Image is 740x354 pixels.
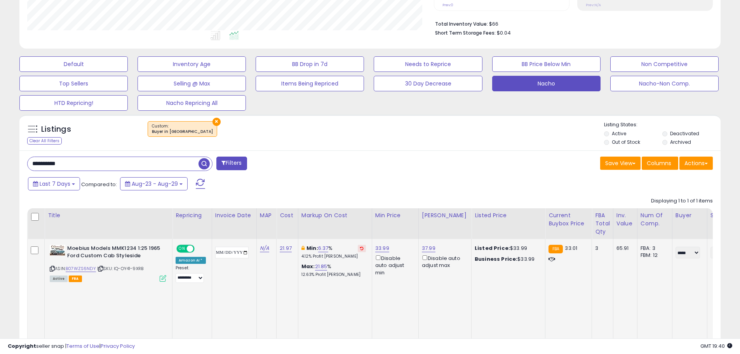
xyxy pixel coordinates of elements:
[492,56,601,72] button: BB Price Below Min
[301,263,366,277] div: %
[19,95,128,111] button: HTD Repricing!
[616,211,634,228] div: Inv. value
[69,276,82,282] span: FBA
[193,246,206,252] span: OFF
[612,139,640,145] label: Out of Stock
[132,180,178,188] span: Aug-23 - Aug-29
[610,76,719,91] button: Nacho-Non Comp.
[212,208,256,239] th: CSV column name: cust_attr_3_Invoice Date
[548,245,563,253] small: FBA
[19,56,128,72] button: Default
[177,246,187,252] span: ON
[672,208,707,239] th: CSV column name: cust_attr_1_Buyer
[212,118,221,126] button: ×
[422,211,468,220] div: [PERSON_NAME]
[435,19,707,28] li: $66
[301,272,366,277] p: 12.63% Profit [PERSON_NAME]
[298,208,372,239] th: The percentage added to the cost of goods (COGS) that forms the calculator for Min & Max prices.
[641,252,666,259] div: FBM: 12
[612,130,626,137] label: Active
[475,255,517,263] b: Business Price:
[374,76,482,91] button: 30 Day Decrease
[600,157,641,170] button: Save View
[475,245,539,252] div: $33.99
[595,245,607,252] div: 3
[374,56,482,72] button: Needs to Reprice
[595,211,610,236] div: FBA Total Qty
[50,245,65,256] img: 51HjYi0JvoL._SL40_.jpg
[586,3,601,7] small: Prev: N/A
[651,197,713,205] div: Displaying 1 to 1 of 1 items
[497,29,511,37] span: $0.04
[48,211,169,220] div: Title
[375,211,415,220] div: Min Price
[301,211,369,220] div: Markup on Cost
[492,76,601,91] button: Nacho
[435,21,488,27] b: Total Inventory Value:
[641,245,666,252] div: FBA: 3
[670,139,691,145] label: Archived
[8,342,36,350] strong: Copyright
[176,257,206,264] div: Amazon AI *
[670,130,699,137] label: Deactivated
[176,265,206,283] div: Preset:
[152,123,213,135] span: Custom:
[301,254,366,259] p: 4.12% Profit [PERSON_NAME]
[27,137,62,145] div: Clear All Filters
[216,157,247,170] button: Filters
[301,245,366,259] div: %
[306,244,318,252] b: Min:
[101,342,135,350] a: Privacy Policy
[40,180,70,188] span: Last 7 Days
[375,244,389,252] a: 33.99
[642,157,678,170] button: Columns
[66,265,96,272] a: B07WZS6NDY
[375,254,413,276] div: Disable auto adjust min
[138,95,246,111] button: Nacho Repricing All
[19,76,128,91] button: Top Sellers
[315,263,327,270] a: 21.85
[318,244,329,252] a: 6.37
[422,244,435,252] a: 37.99
[176,211,209,220] div: Repricing
[301,263,315,270] b: Max:
[28,177,80,190] button: Last 7 Days
[548,211,589,228] div: Current Buybox Price
[260,211,273,220] div: MAP
[138,76,246,91] button: Selling @ Max
[50,245,166,281] div: ASIN:
[475,244,510,252] b: Listed Price:
[604,121,721,129] p: Listing States:
[610,56,719,72] button: Non Competitive
[435,30,496,36] b: Short Term Storage Fees:
[138,56,246,72] button: Inventory Age
[565,244,577,252] span: 33.01
[67,245,162,261] b: Moebius Models MMK1234 1:25 1965 Ford Custom Cab Styleside
[641,211,669,228] div: Num of Comp.
[81,181,117,188] span: Compared to:
[41,124,71,135] h5: Listings
[260,244,269,252] a: N/A
[676,211,704,220] div: Buyer
[215,211,253,220] div: Invoice Date
[475,256,539,263] div: $33.99
[710,211,739,220] div: Supplier
[700,342,732,350] span: 2025-09-7 19:40 GMT
[97,265,143,272] span: | SKU: IQ-OY41-9XRB
[616,245,631,252] div: 65.91
[442,3,453,7] small: Prev: 0
[280,211,295,220] div: Cost
[475,211,542,220] div: Listed Price
[50,276,68,282] span: All listings currently available for purchase on Amazon
[8,343,135,350] div: seller snap | |
[256,76,364,91] button: Items Being Repriced
[120,177,188,190] button: Aug-23 - Aug-29
[422,254,465,269] div: Disable auto adjust max
[152,129,213,134] div: Buyer in [GEOGRAPHIC_DATA]
[647,159,671,167] span: Columns
[280,244,292,252] a: 21.97
[66,342,99,350] a: Terms of Use
[679,157,713,170] button: Actions
[256,56,364,72] button: BB Drop in 7d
